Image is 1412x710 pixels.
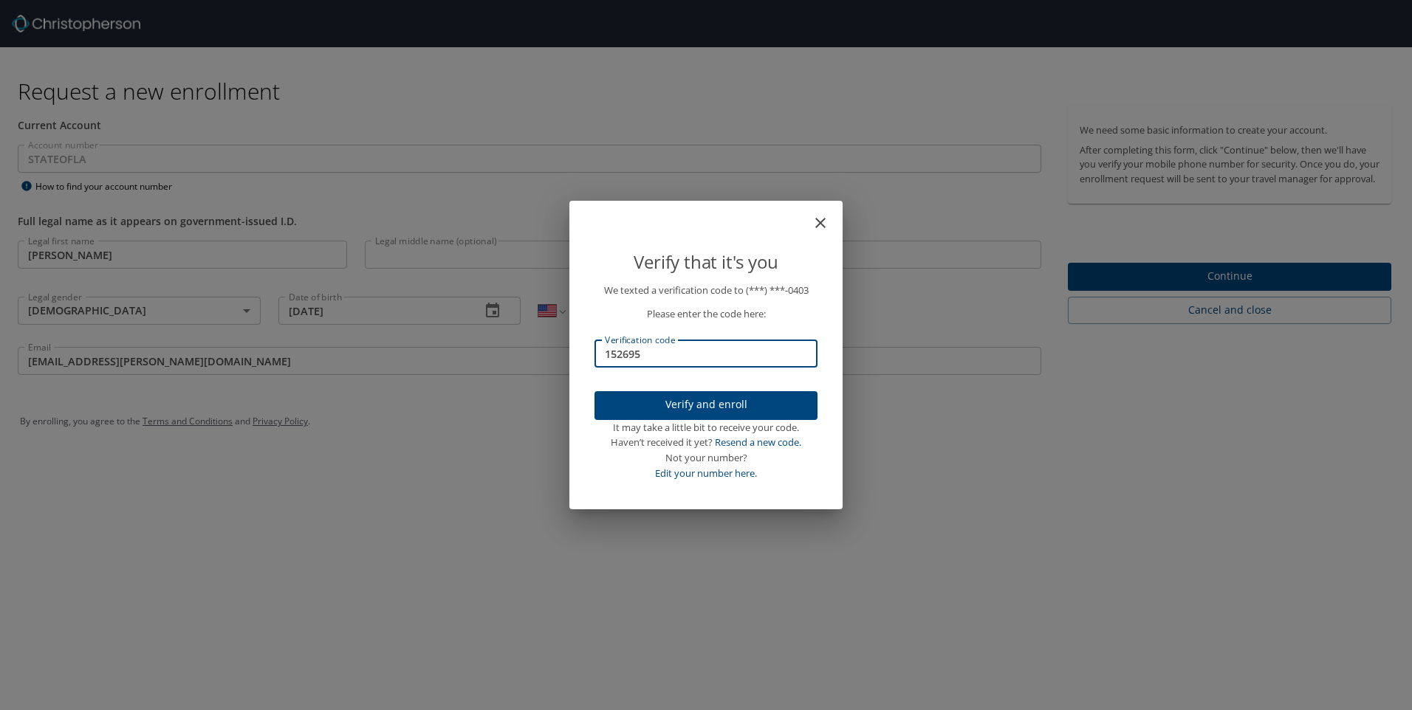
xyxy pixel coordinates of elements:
p: Please enter the code here: [594,306,818,322]
a: Resend a new code. [715,435,801,449]
button: Verify and enroll [594,391,818,420]
div: Haven’t received it yet? [594,435,818,450]
p: Verify that it's you [594,248,818,276]
div: Not your number? [594,450,818,466]
button: close [819,207,837,224]
p: We texted a verification code to (***) ***- 0403 [594,283,818,298]
span: Verify and enroll [606,396,806,414]
div: It may take a little bit to receive your code. [594,420,818,435]
a: Edit your number here. [655,466,757,480]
